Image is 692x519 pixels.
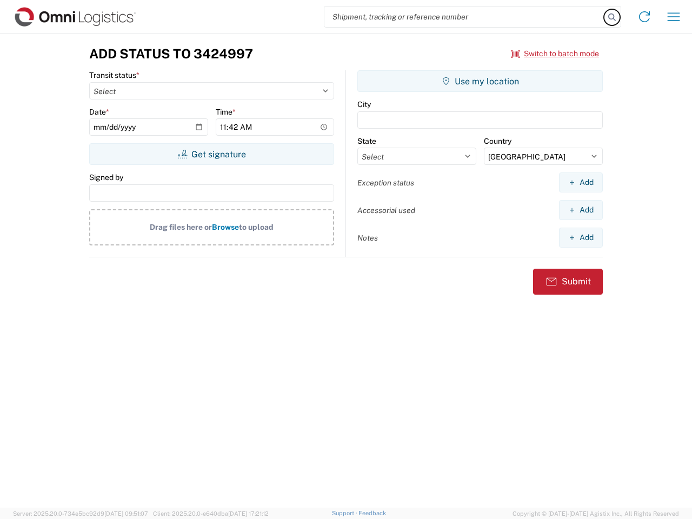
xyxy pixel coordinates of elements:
button: Get signature [89,143,334,165]
button: Use my location [357,70,603,92]
span: Drag files here or [150,223,212,231]
span: Client: 2025.20.0-e640dba [153,510,269,517]
span: Browse [212,223,239,231]
a: Support [332,510,359,516]
label: Country [484,136,511,146]
span: Server: 2025.20.0-734e5bc92d9 [13,510,148,517]
span: [DATE] 17:21:12 [228,510,269,517]
span: to upload [239,223,274,231]
label: Date [89,107,109,117]
label: City [357,99,371,109]
span: [DATE] 09:51:07 [104,510,148,517]
button: Submit [533,269,603,295]
label: Notes [357,233,378,243]
button: Add [559,228,603,248]
label: Transit status [89,70,139,80]
label: Signed by [89,172,123,182]
label: State [357,136,376,146]
button: Add [559,172,603,192]
a: Feedback [358,510,386,516]
h3: Add Status to 3424997 [89,46,253,62]
label: Accessorial used [357,205,415,215]
input: Shipment, tracking or reference number [324,6,604,27]
button: Switch to batch mode [511,45,599,63]
label: Exception status [357,178,414,188]
label: Time [216,107,236,117]
span: Copyright © [DATE]-[DATE] Agistix Inc., All Rights Reserved [513,509,679,518]
button: Add [559,200,603,220]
